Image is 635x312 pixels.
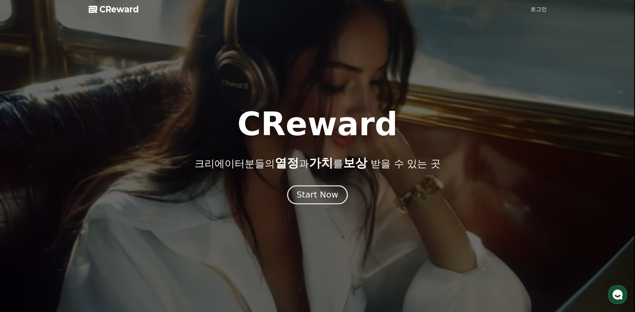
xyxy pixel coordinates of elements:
[103,222,111,228] span: 설정
[309,156,333,170] span: 가치
[194,156,440,170] p: 크리에이터분들의 과 를 받을 수 있는 곳
[275,156,299,170] span: 열정
[99,4,139,15] span: CReward
[289,192,346,199] a: Start Now
[44,212,86,229] a: 대화
[86,212,129,229] a: 설정
[61,223,69,228] span: 대화
[237,108,398,140] h1: CReward
[21,222,25,228] span: 홈
[297,189,338,201] div: Start Now
[287,185,348,205] button: Start Now
[2,212,44,229] a: 홈
[343,156,367,170] span: 보상
[531,5,547,13] a: 로그인
[89,4,139,15] a: CReward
